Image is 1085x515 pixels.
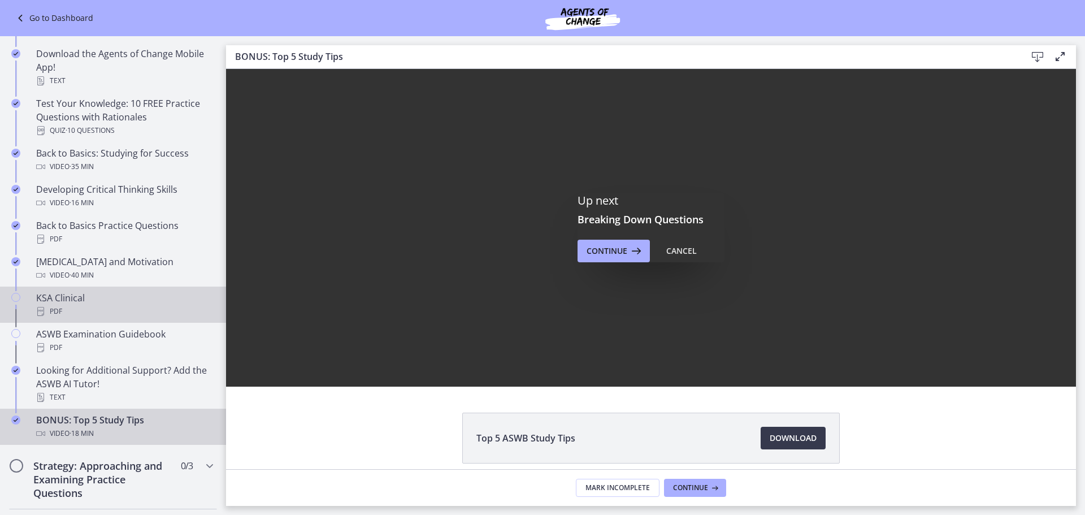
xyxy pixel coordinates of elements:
[11,49,20,58] i: Completed
[11,366,20,375] i: Completed
[36,255,212,282] div: [MEDICAL_DATA] and Motivation
[36,363,212,404] div: Looking for Additional Support? Add the ASWB AI Tutor!
[36,146,212,174] div: Back to Basics: Studying for Success
[36,341,212,354] div: PDF
[11,149,20,158] i: Completed
[11,99,20,108] i: Completed
[36,327,212,354] div: ASWB Examination Guidebook
[36,305,212,318] div: PDF
[36,97,212,137] div: Test Your Knowledge: 10 FREE Practice Questions with Rationales
[11,416,20,425] i: Completed
[11,257,20,266] i: Completed
[181,459,193,473] span: 0 / 3
[657,240,706,262] button: Cancel
[11,221,20,230] i: Completed
[70,196,94,210] span: · 16 min
[578,213,724,226] h3: Breaking Down Questions
[36,391,212,404] div: Text
[235,50,1008,63] h3: BONUS: Top 5 Study Tips
[576,479,659,497] button: Mark Incomplete
[33,459,171,500] h2: Strategy: Approaching and Examining Practice Questions
[476,431,575,445] span: Top 5 ASWB Study Tips
[36,74,212,88] div: Text
[770,431,817,445] span: Download
[578,240,650,262] button: Continue
[70,427,94,440] span: · 18 min
[70,269,94,282] span: · 40 min
[36,124,212,137] div: Quiz
[14,11,93,25] a: Go to Dashboard
[11,185,20,194] i: Completed
[36,183,212,210] div: Developing Critical Thinking Skills
[761,427,826,449] a: Download
[515,5,650,32] img: Agents of Change
[36,47,212,88] div: Download the Agents of Change Mobile App!
[36,291,212,318] div: KSA Clinical
[666,244,697,258] div: Cancel
[36,160,212,174] div: Video
[70,160,94,174] span: · 35 min
[673,483,708,492] span: Continue
[36,219,212,246] div: Back to Basics Practice Questions
[66,124,115,137] span: · 10 Questions
[36,427,212,440] div: Video
[36,232,212,246] div: PDF
[664,479,726,497] button: Continue
[587,244,627,258] span: Continue
[585,483,650,492] span: Mark Incomplete
[36,196,212,210] div: Video
[578,193,724,208] p: Up next
[36,413,212,440] div: BONUS: Top 5 Study Tips
[36,269,212,282] div: Video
